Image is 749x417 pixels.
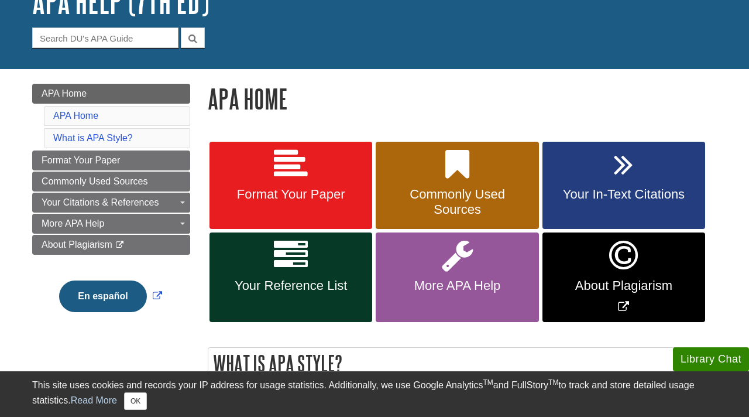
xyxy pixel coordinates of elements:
a: APA Home [53,111,98,121]
a: Format Your Paper [209,142,372,230]
span: Your Reference List [218,278,363,293]
span: Format Your Paper [42,155,120,165]
a: More APA Help [376,233,538,322]
span: Format Your Paper [218,187,363,202]
span: Commonly Used Sources [384,187,530,217]
a: About Plagiarism [32,235,190,255]
a: Your Reference List [209,233,372,322]
a: More APA Help [32,214,190,234]
sup: TM [483,378,493,387]
a: Commonly Used Sources [376,142,538,230]
div: This site uses cookies and records your IP address for usage statistics. Additionally, we use Goo... [32,378,717,410]
a: What is APA Style? [53,133,133,143]
a: Link opens in new window [542,233,705,322]
span: More APA Help [42,218,104,228]
a: Commonly Used Sources [32,172,190,192]
button: Close [124,392,147,410]
span: About Plagiarism [551,278,696,293]
span: Your In-Text Citations [551,187,696,202]
span: About Plagiarism [42,240,112,249]
span: More APA Help [384,278,530,293]
input: Search DU's APA Guide [32,28,178,48]
a: APA Home [32,84,190,104]
sup: TM [548,378,558,387]
a: Read More [71,395,117,405]
h1: APA Home [208,84,717,114]
a: Your In-Text Citations [542,142,705,230]
a: Your Citations & References [32,193,190,213]
a: Format Your Paper [32,151,190,170]
span: APA Home [42,88,87,98]
button: Library Chat [673,347,749,371]
h2: What is APA Style? [208,348,716,379]
span: Your Citations & References [42,197,159,207]
i: This link opens in a new window [115,241,125,249]
span: Commonly Used Sources [42,176,147,186]
a: Link opens in new window [56,291,164,301]
div: Guide Page Menu [32,84,190,332]
button: En español [59,281,146,312]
